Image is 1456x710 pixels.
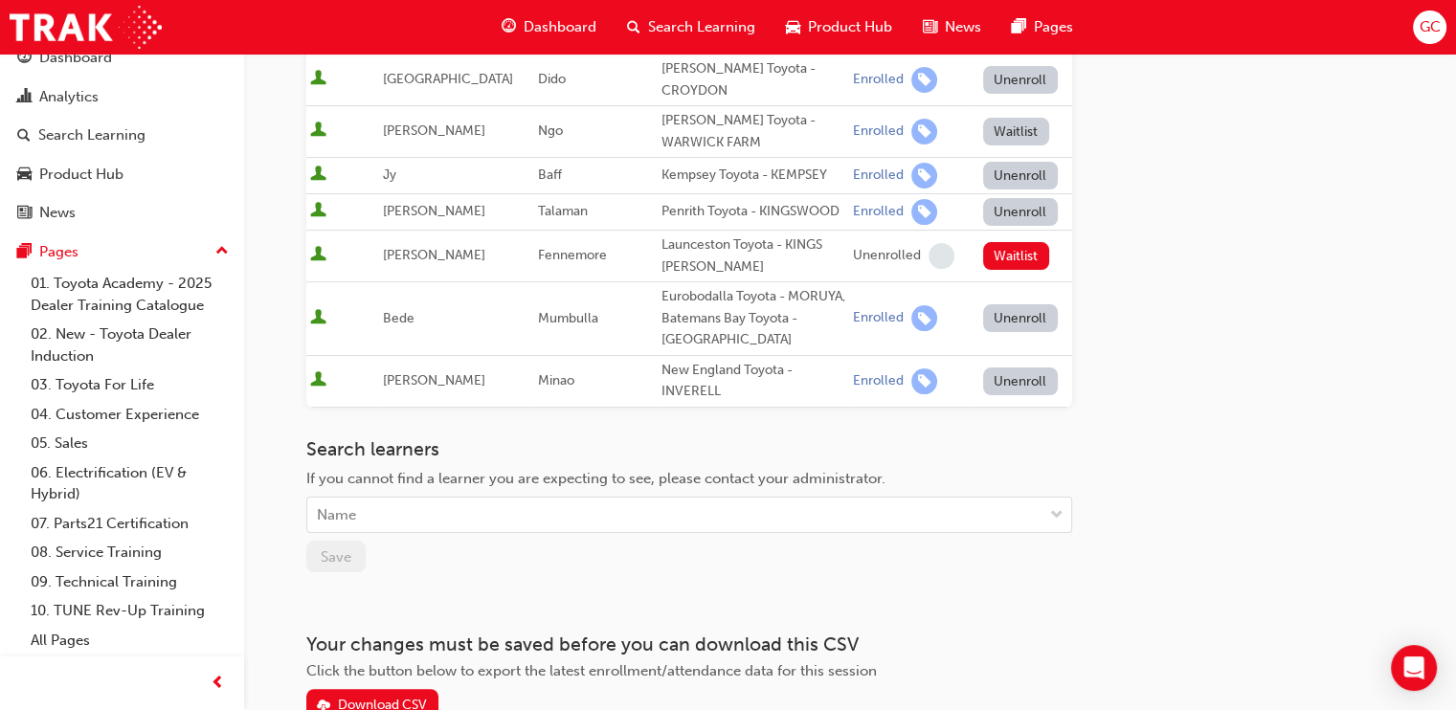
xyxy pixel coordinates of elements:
[23,538,236,567] a: 08. Service Training
[8,36,236,234] button: DashboardAnalyticsSearch LearningProduct HubNews
[661,234,845,277] div: Launceston Toyota - KINGS [PERSON_NAME]
[383,372,485,388] span: [PERSON_NAME]
[648,16,755,38] span: Search Learning
[23,370,236,400] a: 03. Toyota For Life
[23,269,236,320] a: 01. Toyota Academy - 2025 Dealer Training Catalogue
[853,372,904,390] div: Enrolled
[661,360,845,403] div: New England Toyota - INVERELL
[310,166,326,185] span: User is active
[1034,16,1073,38] span: Pages
[983,66,1058,94] button: Unenroll
[8,157,236,192] a: Product Hub
[321,548,351,566] span: Save
[211,672,225,696] span: prev-icon
[907,8,997,47] a: news-iconNews
[1413,11,1446,44] button: GC
[661,286,845,351] div: Eurobodalla Toyota - MORUYA, Batemans Bay Toyota - [GEOGRAPHIC_DATA]
[853,166,904,185] div: Enrolled
[983,198,1058,226] button: Unenroll
[23,509,236,539] a: 07. Parts21 Certification
[1012,15,1026,39] span: pages-icon
[17,244,32,261] span: pages-icon
[486,8,612,47] a: guage-iconDashboard
[8,234,236,270] button: Pages
[306,633,1072,655] h3: Your changes must be saved before you can download this CSV
[853,203,904,221] div: Enrolled
[23,458,236,509] a: 06. Electrification (EV & Hybrid)
[383,310,414,326] span: Bede
[1419,16,1440,38] span: GC
[929,243,954,269] span: learningRecordVerb_NONE-icon
[661,165,845,187] div: Kempsey Toyota - KEMPSEY
[945,16,981,38] span: News
[39,241,78,263] div: Pages
[502,15,516,39] span: guage-icon
[661,58,845,101] div: [PERSON_NAME] Toyota - CROYDON
[538,166,562,183] span: Baff
[538,372,574,388] span: Minao
[983,118,1049,145] button: Waitlist
[853,122,904,141] div: Enrolled
[808,16,892,38] span: Product Hub
[612,8,771,47] a: search-iconSearch Learning
[17,127,31,144] span: search-icon
[524,16,596,38] span: Dashboard
[38,124,146,146] div: Search Learning
[17,166,32,184] span: car-icon
[911,199,937,225] span: learningRecordVerb_ENROLL-icon
[911,305,937,331] span: learningRecordVerb_ENROLL-icon
[771,8,907,47] a: car-iconProduct Hub
[39,47,112,69] div: Dashboard
[317,504,356,526] div: Name
[17,89,32,106] span: chart-icon
[39,86,99,108] div: Analytics
[215,239,229,264] span: up-icon
[661,110,845,153] div: [PERSON_NAME] Toyota - WARWICK FARM
[786,15,800,39] span: car-icon
[983,162,1058,189] button: Unenroll
[306,662,877,679] span: Click the button below to export the latest enrollment/attendance data for this session
[306,470,885,487] span: If you cannot find a learner you are expecting to see, please contact your administrator.
[911,368,937,394] span: learningRecordVerb_ENROLL-icon
[383,203,485,219] span: [PERSON_NAME]
[538,310,598,326] span: Mumbulla
[306,541,366,572] button: Save
[983,242,1049,270] button: Waitlist
[306,438,1072,460] h3: Search learners
[39,202,76,224] div: News
[310,70,326,89] span: User is active
[538,247,607,263] span: Fennemore
[310,371,326,390] span: User is active
[310,309,326,328] span: User is active
[23,626,236,655] a: All Pages
[538,122,563,139] span: Ngo
[310,122,326,141] span: User is active
[661,201,845,223] div: Penrith Toyota - KINGSWOOD
[17,50,32,67] span: guage-icon
[23,320,236,370] a: 02. New - Toyota Dealer Induction
[383,166,396,183] span: Jy
[911,119,937,144] span: learningRecordVerb_ENROLL-icon
[383,71,513,87] span: [GEOGRAPHIC_DATA]
[10,6,162,49] img: Trak
[983,367,1058,395] button: Unenroll
[8,195,236,231] a: News
[911,163,937,189] span: learningRecordVerb_ENROLL-icon
[23,400,236,430] a: 04. Customer Experience
[923,15,937,39] span: news-icon
[23,429,236,458] a: 05. Sales
[383,122,485,139] span: [PERSON_NAME]
[853,247,921,265] div: Unenrolled
[911,67,937,93] span: learningRecordVerb_ENROLL-icon
[310,246,326,265] span: User is active
[538,71,566,87] span: Dido
[538,203,588,219] span: Talaman
[8,79,236,115] a: Analytics
[997,8,1088,47] a: pages-iconPages
[8,118,236,153] a: Search Learning
[853,309,904,327] div: Enrolled
[17,205,32,222] span: news-icon
[8,40,236,76] a: Dashboard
